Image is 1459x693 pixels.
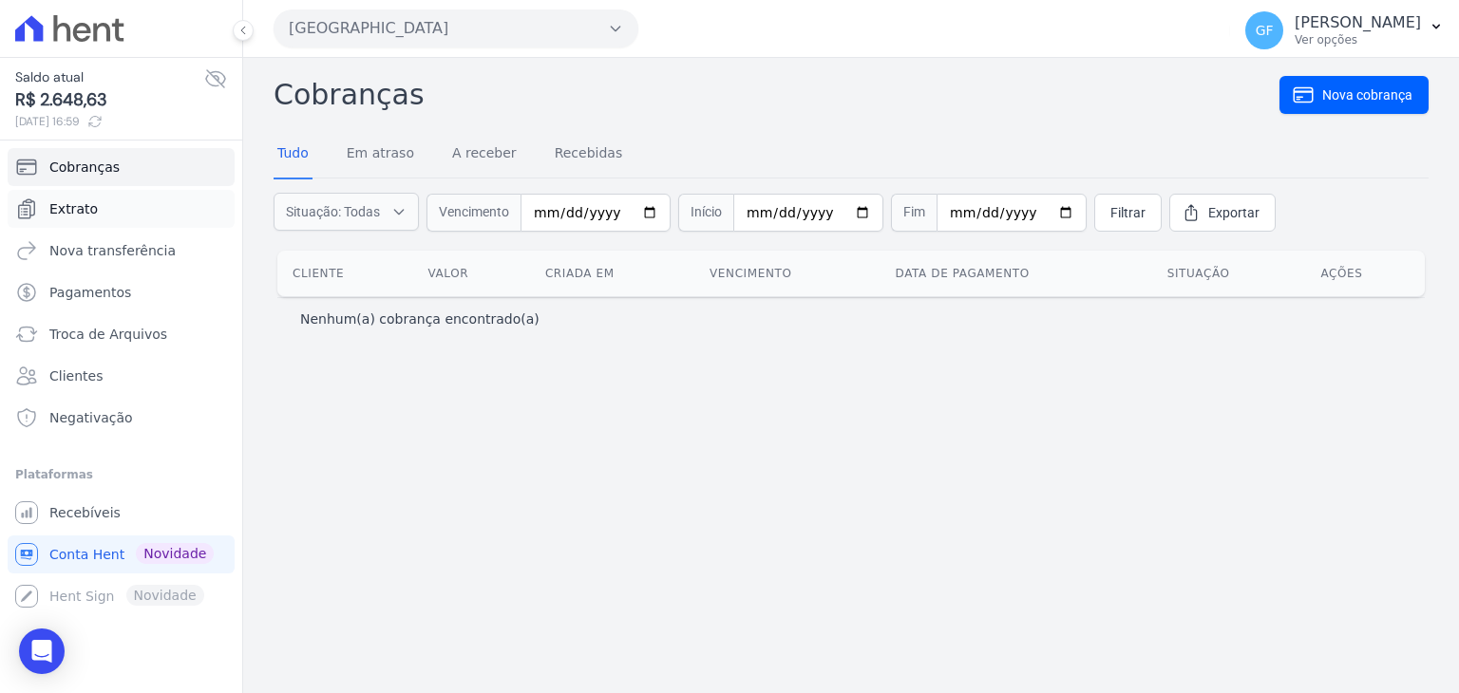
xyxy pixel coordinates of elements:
[8,399,235,437] a: Negativação
[8,357,235,395] a: Clientes
[49,503,121,522] span: Recebíveis
[1169,194,1276,232] a: Exportar
[1230,4,1459,57] button: GF [PERSON_NAME] Ver opções
[343,130,418,179] a: Em atraso
[136,543,214,564] span: Novidade
[8,535,235,573] a: Conta Hent Novidade
[19,628,65,674] div: Open Intercom Messenger
[1208,203,1260,222] span: Exportar
[1295,13,1421,32] p: [PERSON_NAME]
[881,251,1152,296] th: Data de pagamento
[8,494,235,532] a: Recebíveis
[694,251,881,296] th: Vencimento
[274,130,313,179] a: Tudo
[274,193,419,231] button: Situação: Todas
[1152,251,1306,296] th: Situação
[530,251,694,296] th: Criada em
[15,87,204,113] span: R$ 2.648,63
[15,463,227,486] div: Plataformas
[277,251,413,296] th: Cliente
[1110,203,1146,222] span: Filtrar
[1094,194,1162,232] a: Filtrar
[8,190,235,228] a: Extrato
[15,148,227,615] nav: Sidebar
[426,194,521,232] span: Vencimento
[15,113,204,130] span: [DATE] 16:59
[8,315,235,353] a: Troca de Arquivos
[1322,85,1412,104] span: Nova cobrança
[49,199,98,218] span: Extrato
[413,251,530,296] th: Valor
[274,73,1279,116] h2: Cobranças
[891,194,937,232] span: Fim
[15,67,204,87] span: Saldo atual
[49,158,120,177] span: Cobranças
[49,241,176,260] span: Nova transferência
[49,325,167,344] span: Troca de Arquivos
[300,309,540,328] p: Nenhum(a) cobrança encontrado(a)
[49,545,124,564] span: Conta Hent
[551,130,627,179] a: Recebidas
[49,408,133,427] span: Negativação
[286,202,380,221] span: Situação: Todas
[1279,76,1429,114] a: Nova cobrança
[49,366,103,385] span: Clientes
[49,283,131,302] span: Pagamentos
[8,232,235,270] a: Nova transferência
[1256,24,1274,37] span: GF
[448,130,521,179] a: A receber
[8,148,235,186] a: Cobranças
[678,194,733,232] span: Início
[8,273,235,311] a: Pagamentos
[1305,251,1425,296] th: Ações
[1295,32,1421,47] p: Ver opções
[274,9,638,47] button: [GEOGRAPHIC_DATA]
